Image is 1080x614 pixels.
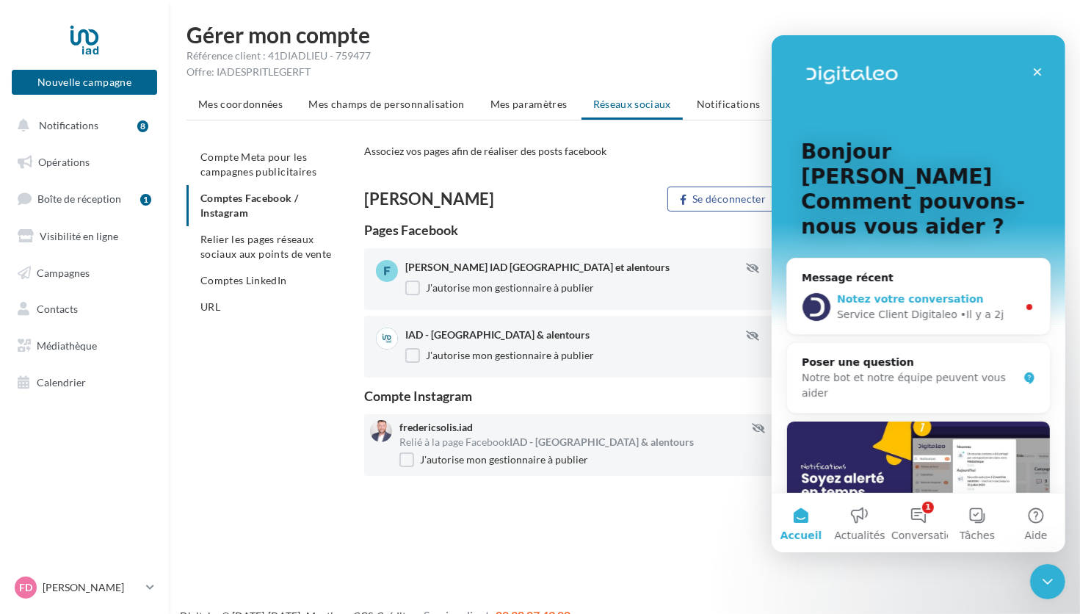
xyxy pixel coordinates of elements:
[137,120,148,132] div: 8
[37,339,97,352] span: Médiathèque
[40,230,118,242] span: Visibilité en ligne
[120,495,193,505] span: Conversations
[490,98,568,110] span: Mes paramètres
[37,266,90,278] span: Campagnes
[364,223,778,236] div: Pages Facebook
[43,580,140,595] p: [PERSON_NAME]
[200,274,287,286] span: Comptes LinkedIn
[176,458,235,517] button: Tâches
[9,221,160,252] a: Visibilité en ligne
[405,348,594,363] label: J'autorise mon gestionnaire à publier
[140,194,151,206] div: 1
[399,421,473,433] span: fredericsolis.iad
[12,574,157,602] a: Fd [PERSON_NAME]
[235,458,294,517] button: Aide
[15,386,279,603] div: Ne manquez rien d'important grâce à l'onglet "Notifications" 🔔
[9,258,160,289] a: Campagnes
[772,35,1065,552] iframe: Intercom live chat
[200,300,220,313] span: URL
[9,367,160,398] a: Calendrier
[186,65,1062,79] div: Offre: IADESPRITLEGERFT
[405,328,590,341] span: IAD - [GEOGRAPHIC_DATA] & alentours
[9,495,51,505] span: Accueil
[308,98,465,110] span: Mes champs de personnalisation
[12,70,157,95] button: Nouvelle campagne
[697,98,761,110] span: Notifications
[188,495,223,505] span: Tâches
[399,435,772,449] div: Relié à la page Facebook
[37,303,78,315] span: Contacts
[510,436,694,448] span: IAD - [GEOGRAPHIC_DATA] & alentours
[9,183,160,214] a: Boîte de réception1
[399,452,588,467] label: J'autorise mon gestionnaire à publier
[186,48,1062,63] div: Référence client : 41DIADLIEU - 759477
[9,294,160,325] a: Contacts
[253,24,279,50] div: Fermer
[198,98,283,110] span: Mes coordonnées
[9,331,160,361] a: Médiathèque
[62,495,113,505] span: Actualités
[200,233,331,260] span: Relier les pages réseaux sociaux aux points de vente
[117,458,176,517] button: Conversations
[15,386,278,489] img: Ne manquez rien d'important grâce à l'onglet "Notifications" 🔔
[364,389,778,402] div: Compte Instagram
[37,192,121,205] span: Boîte de réception
[37,376,86,389] span: Calendrier
[405,281,594,295] label: J'autorise mon gestionnaire à publier
[9,110,154,141] button: Notifications 8
[9,147,160,178] a: Opérations
[59,458,117,517] button: Actualités
[186,24,1062,46] h1: Gérer mon compte
[1030,564,1065,599] iframe: Intercom live chat
[39,119,98,131] span: Notifications
[38,156,90,168] span: Opérations
[364,145,606,157] span: Associez vos pages afin de réaliser des posts facebook
[253,495,276,505] span: Aide
[19,580,32,595] span: Fd
[667,187,778,212] button: Se déconnecter
[405,261,670,273] span: [PERSON_NAME] IAD [GEOGRAPHIC_DATA] et alentours
[200,151,316,178] span: Compte Meta pour les campagnes publicitaires
[364,191,565,207] div: [PERSON_NAME]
